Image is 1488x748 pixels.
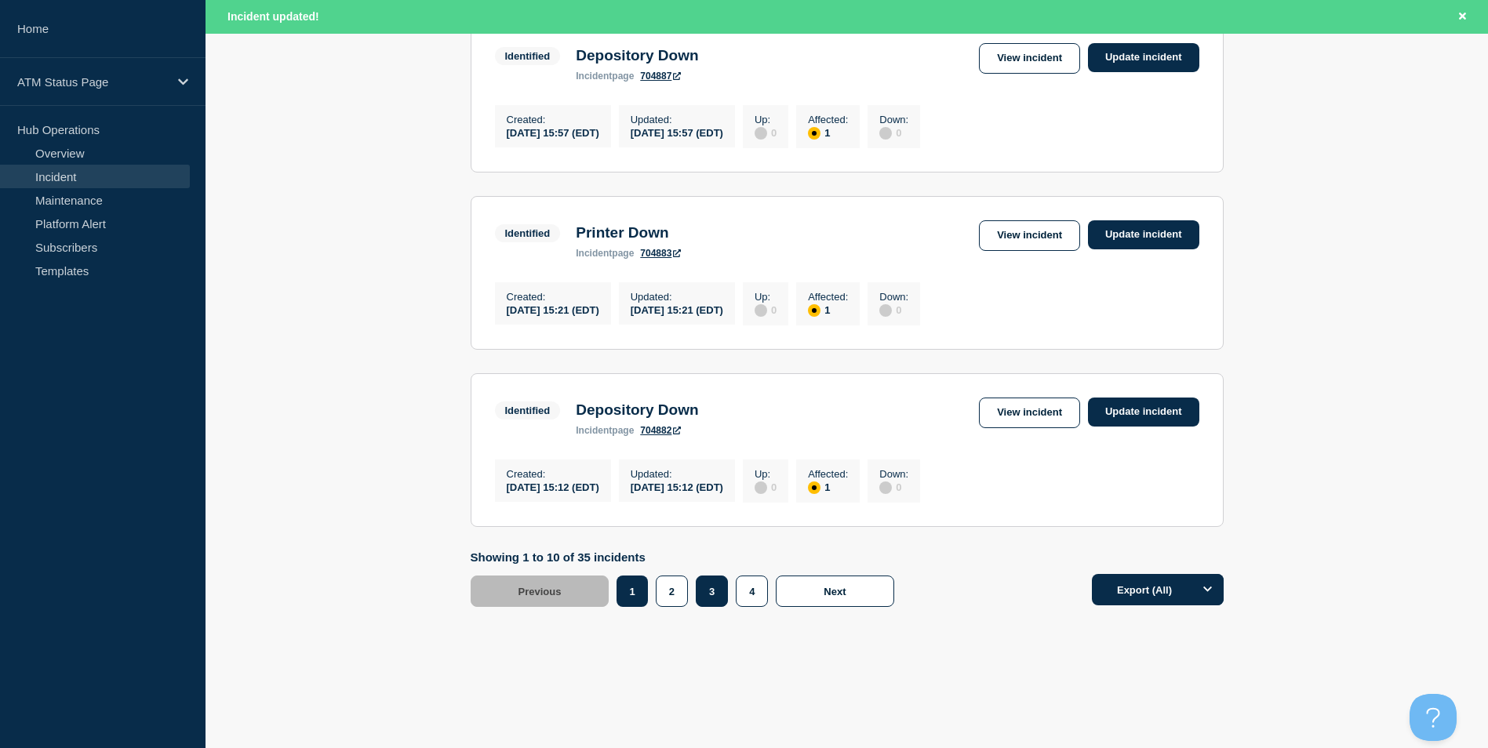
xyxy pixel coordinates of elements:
div: [DATE] 15:12 (EDT) [631,480,723,493]
p: Down : [879,468,908,480]
p: Created : [507,114,599,125]
div: 0 [879,480,908,494]
div: disabled [755,481,767,494]
div: disabled [755,127,767,140]
h3: Depository Down [576,401,698,419]
div: disabled [879,304,892,317]
div: [DATE] 15:57 (EDT) [507,125,599,139]
div: [DATE] 15:57 (EDT) [631,125,723,139]
p: page [576,248,634,259]
p: Affected : [808,114,848,125]
button: Close banner [1453,8,1472,26]
a: 704882 [640,425,681,436]
span: incident [576,248,612,259]
span: incident [576,425,612,436]
div: 1 [808,303,848,317]
p: page [576,71,634,82]
button: 1 [617,576,647,607]
div: 1 [808,125,848,140]
div: [DATE] 15:21 (EDT) [507,303,599,316]
p: Affected : [808,468,848,480]
span: Identified [495,401,561,419]
p: ATM Status Page [17,75,168,89]
div: 0 [879,303,908,317]
span: incident [576,71,612,82]
div: affected [808,481,820,494]
iframe: Help Scout Beacon - Open [1410,694,1457,741]
div: affected [808,127,820,140]
a: Update incident [1088,220,1199,249]
span: Previous [518,586,562,597]
a: 704883 [640,248,681,259]
span: Identified [495,47,561,65]
a: 704887 [640,71,681,82]
div: disabled [879,127,892,140]
h3: Depository Down [576,47,698,64]
p: Down : [879,291,908,303]
a: Update incident [1088,43,1199,72]
a: Update incident [1088,398,1199,427]
p: Created : [507,468,599,480]
button: Export (All) [1092,574,1224,605]
button: 3 [696,576,728,607]
div: [DATE] 15:12 (EDT) [507,480,599,493]
a: View incident [979,220,1080,251]
p: Showing 1 to 10 of 35 incidents [471,550,902,564]
div: affected [808,304,820,317]
span: Next [824,586,846,597]
a: View incident [979,398,1080,428]
div: 1 [808,480,848,494]
span: Identified [495,224,561,242]
button: 4 [736,576,768,607]
p: Up : [755,291,777,303]
a: View incident [979,43,1080,74]
p: page [576,425,634,436]
h3: Printer Down [576,224,681,241]
div: disabled [755,304,767,317]
div: [DATE] 15:21 (EDT) [631,303,723,316]
span: Incident updated! [227,10,319,23]
button: 2 [656,576,688,607]
p: Updated : [631,468,723,480]
button: Next [776,576,893,607]
button: Options [1192,574,1224,605]
div: 0 [879,125,908,140]
p: Updated : [631,114,723,125]
div: 0 [755,125,777,140]
div: 0 [755,303,777,317]
p: Created : [507,291,599,303]
p: Down : [879,114,908,125]
p: Affected : [808,291,848,303]
div: 0 [755,480,777,494]
button: Previous [471,576,609,607]
p: Up : [755,468,777,480]
p: Updated : [631,291,723,303]
p: Up : [755,114,777,125]
div: disabled [879,481,892,494]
